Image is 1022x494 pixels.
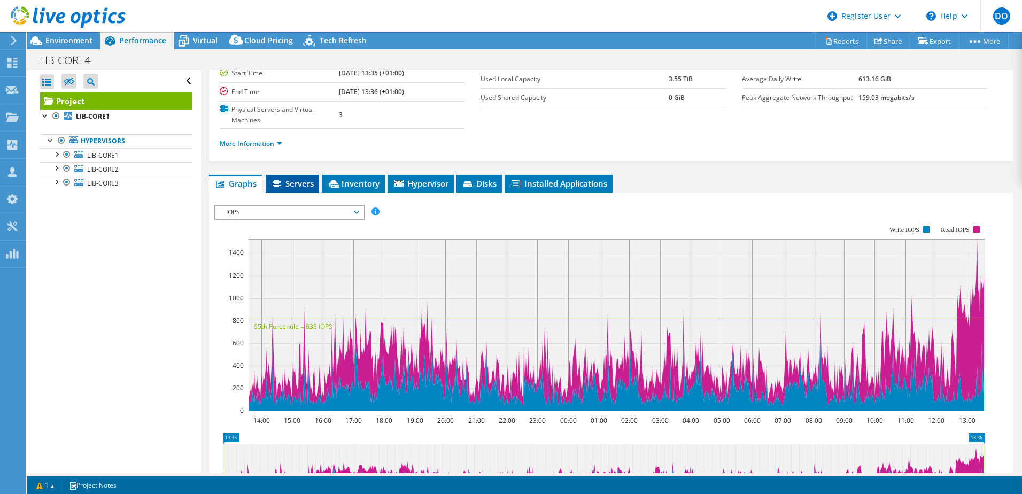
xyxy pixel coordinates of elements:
[866,416,882,425] text: 10:00
[87,151,119,160] span: LIB-CORE1
[529,416,545,425] text: 23:00
[220,104,339,126] label: Physical Servers and Virtual Machines
[339,87,404,96] b: [DATE] 13:36 (+01:00)
[220,87,339,97] label: End Time
[339,110,343,119] b: 3
[254,322,332,331] text: 95th Percentile = 838 IOPS
[314,416,331,425] text: 16:00
[61,478,124,492] a: Project Notes
[40,110,192,124] a: LIB-CORE1
[40,176,192,190] a: LIB-CORE3
[87,165,119,174] span: LIB-CORE2
[40,162,192,176] a: LIB-CORE2
[941,226,970,234] text: Read IOPS
[29,478,62,492] a: 1
[87,179,119,188] span: LIB-CORE3
[993,7,1010,25] span: DO
[713,416,730,425] text: 05:00
[45,35,92,45] span: Environment
[926,11,936,21] svg: \n
[40,148,192,162] a: LIB-CORE1
[816,33,867,49] a: Reports
[437,416,453,425] text: 20:00
[393,178,448,189] span: Hypervisor
[229,271,244,280] text: 1200
[233,361,244,370] text: 400
[498,416,515,425] text: 22:00
[910,33,959,49] a: Export
[320,35,367,45] span: Tech Refresh
[339,68,404,78] b: [DATE] 13:35 (+01:00)
[462,178,497,189] span: Disks
[621,416,637,425] text: 02:00
[481,74,668,84] label: Used Local Capacity
[510,178,607,189] span: Installed Applications
[233,338,244,348] text: 600
[119,35,166,45] span: Performance
[805,416,822,425] text: 08:00
[682,416,699,425] text: 04:00
[229,294,244,303] text: 1000
[220,68,339,79] label: Start Time
[220,139,282,148] a: More Information
[327,178,380,189] span: Inventory
[652,416,668,425] text: 03:00
[233,383,244,392] text: 200
[35,55,107,66] h1: LIB-CORE4
[468,416,484,425] text: 21:00
[744,416,760,425] text: 06:00
[214,178,257,189] span: Graphs
[669,93,685,102] b: 0 GiB
[958,416,975,425] text: 13:00
[858,93,915,102] b: 159.03 megabits/s
[669,74,693,83] b: 3.55 TiB
[253,416,269,425] text: 14:00
[774,416,791,425] text: 07:00
[889,226,919,234] text: Write IOPS
[959,33,1009,49] a: More
[560,416,576,425] text: 00:00
[240,406,244,415] text: 0
[375,416,392,425] text: 18:00
[866,33,910,49] a: Share
[481,92,668,103] label: Used Shared Capacity
[233,316,244,325] text: 800
[590,416,607,425] text: 01:00
[742,74,859,84] label: Average Daily Write
[406,416,423,425] text: 19:00
[244,35,293,45] span: Cloud Pricing
[271,178,314,189] span: Servers
[742,92,859,103] label: Peak Aggregate Network Throughput
[40,134,192,148] a: Hypervisors
[927,416,944,425] text: 12:00
[76,112,110,121] b: LIB-CORE1
[858,74,891,83] b: 613.16 GiB
[193,35,218,45] span: Virtual
[283,416,300,425] text: 15:00
[897,416,913,425] text: 11:00
[345,416,361,425] text: 17:00
[229,248,244,257] text: 1400
[835,416,852,425] text: 09:00
[221,206,358,219] span: IOPS
[40,92,192,110] a: Project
